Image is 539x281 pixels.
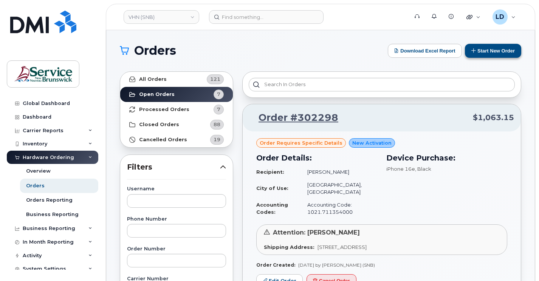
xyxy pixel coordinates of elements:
[264,244,314,250] strong: Shipping Address:
[214,121,220,128] span: 88
[127,247,226,252] label: Order Number
[139,137,187,143] strong: Cancelled Orders
[415,166,431,172] span: , Black
[139,91,175,97] strong: Open Orders
[256,169,284,175] strong: Recipient:
[120,72,233,87] a: All Orders121
[120,117,233,132] a: Closed Orders88
[352,139,392,147] span: New Activation
[386,152,507,164] h3: Device Purchase:
[465,44,521,58] button: Start New Order
[139,122,179,128] strong: Closed Orders
[256,262,295,268] strong: Order Created:
[127,187,226,191] label: Username
[388,44,462,58] button: Download Excel Report
[249,78,515,91] input: Search in orders
[134,45,176,56] span: Orders
[127,162,220,173] span: Filters
[139,107,189,113] strong: Processed Orders
[127,217,226,222] label: Phone Number
[300,178,377,198] td: [GEOGRAPHIC_DATA], [GEOGRAPHIC_DATA]
[473,112,514,123] span: $1,063.15
[217,106,220,113] span: 7
[210,76,220,83] span: 121
[318,244,367,250] span: [STREET_ADDRESS]
[249,111,338,125] a: Order #302298
[214,136,220,143] span: 19
[217,91,220,98] span: 7
[300,165,377,179] td: [PERSON_NAME]
[120,102,233,117] a: Processed Orders7
[120,87,233,102] a: Open Orders7
[256,185,288,191] strong: City of Use:
[300,198,377,218] td: Accounting Code: 1021.711354000
[273,229,360,236] span: Attention: [PERSON_NAME]
[260,139,342,147] span: Order requires Specific details
[298,262,375,268] span: [DATE] by [PERSON_NAME] (SNB)
[386,166,415,172] span: iPhone 16e
[120,132,233,147] a: Cancelled Orders19
[139,76,167,82] strong: All Orders
[256,202,288,215] strong: Accounting Codes:
[256,152,377,164] h3: Order Details:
